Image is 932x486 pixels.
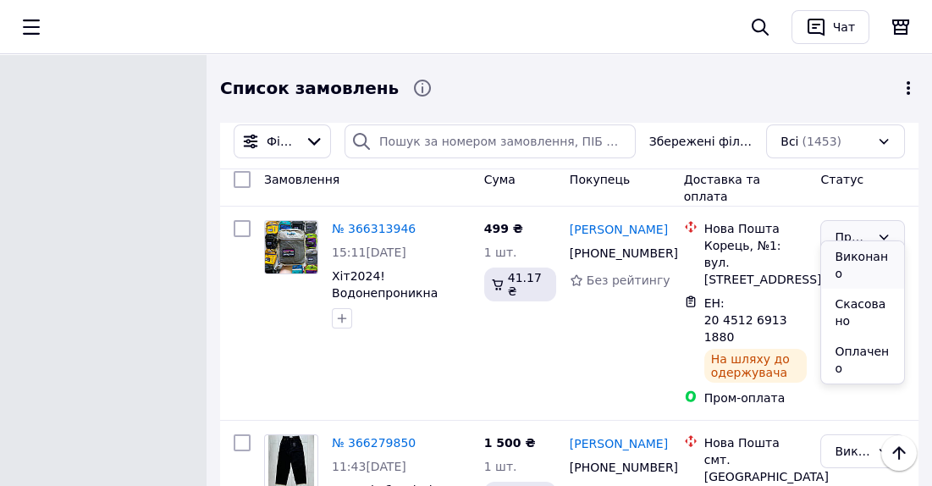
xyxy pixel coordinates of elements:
[566,456,659,479] div: [PHONE_NUMBER]
[332,222,416,235] a: № 366313946
[484,436,536,450] span: 1 500 ₴
[570,173,630,186] span: Покупець
[570,435,668,452] a: [PERSON_NAME]
[835,442,870,461] div: Виконано
[264,173,339,186] span: Замовлення
[780,133,798,150] span: Всі
[704,434,808,451] div: Нова Пошта
[649,133,753,150] span: Збережені фільтри:
[881,435,917,471] button: Наверх
[265,221,317,273] img: Фото товару
[570,221,668,238] a: [PERSON_NAME]
[332,246,406,259] span: 15:11[DATE]
[821,336,904,384] li: Оплачено
[264,220,318,274] a: Фото товару
[484,268,556,301] div: 41.17 ₴
[821,289,904,336] li: Скасовано
[566,241,659,265] div: [PHONE_NUMBER]
[345,124,636,158] input: Пошук за номером замовлення, ПІБ покупця, номером телефону, Email, номером накладної
[484,246,517,259] span: 1 шт.
[802,135,841,148] span: (1453)
[484,222,523,235] span: 499 ₴
[587,273,670,287] span: Без рейтингу
[791,10,869,44] button: Чат
[704,237,808,288] div: Корець, №1: вул. [STREET_ADDRESS]
[704,296,791,344] span: ЕН: 20 4512 6913 1880
[332,436,416,450] a: № 366279850
[267,133,298,150] span: Фільтри
[704,389,808,406] div: Пром-оплата
[835,228,870,246] div: Прийнято
[821,241,904,289] li: Виконано
[220,76,399,101] span: Список замовлень
[704,349,808,383] div: На шляху до одержувача
[484,460,517,473] span: 1 шт.
[704,220,808,237] div: Нова Пошта
[830,14,858,40] div: Чат
[332,460,406,473] span: 11:43[DATE]
[684,173,760,203] span: Доставка та оплата
[332,269,471,384] a: Хіт2024! Водонепроникна сумка-мессенджер [GEOGRAPHIC_DATA]. Сумка через плече Patagonia 6 кольорі...
[484,173,516,186] span: Cума
[820,173,863,186] span: Статус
